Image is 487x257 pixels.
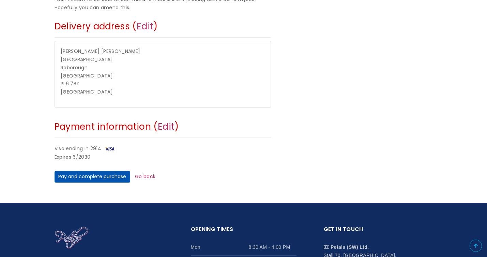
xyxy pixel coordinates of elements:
img: Home [55,226,89,249]
li: Mon [191,238,296,256]
span: PL6 7BZ [61,80,79,87]
span: Delivery address ( ) [55,20,158,32]
button: Pay and complete purchase [55,171,130,183]
span: [GEOGRAPHIC_DATA] [61,88,113,95]
a: Edit [158,120,174,133]
span: [PERSON_NAME] [61,48,100,55]
span: 8:30 AM - 4:00 PM [249,243,296,251]
span: [GEOGRAPHIC_DATA] [61,56,113,63]
div: Visa ending in 2914 [55,145,271,153]
strong: Petals (SW) Ltd. [331,244,369,250]
span: [GEOGRAPHIC_DATA] [61,72,113,79]
span: Roborough [61,64,88,71]
h2: Opening Times [191,225,296,238]
div: Expires 6/2030 [55,153,271,161]
a: Edit [137,20,153,32]
h2: Get in touch [324,225,429,238]
span: [PERSON_NAME] [101,48,140,55]
a: Go back [135,173,155,180]
span: Payment information ( ) [55,120,179,133]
